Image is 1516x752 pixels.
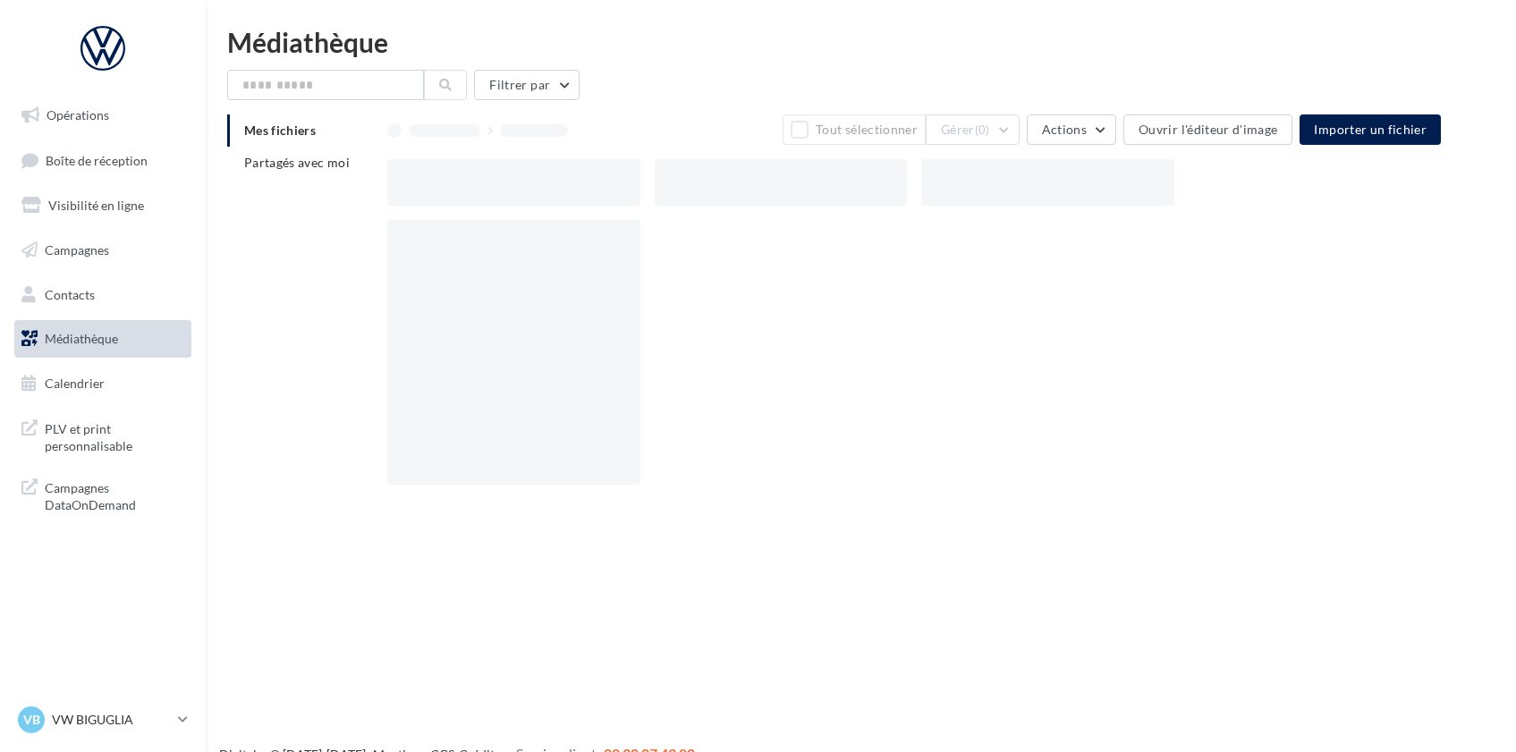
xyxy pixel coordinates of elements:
[45,331,118,346] span: Médiathèque
[975,123,990,137] span: (0)
[23,711,40,729] span: VB
[11,320,195,358] a: Médiathèque
[926,114,1020,145] button: Gérer(0)
[244,123,316,138] span: Mes fichiers
[47,107,109,123] span: Opérations
[11,365,195,402] a: Calendrier
[783,114,926,145] button: Tout sélectionner
[11,141,195,180] a: Boîte de réception
[52,711,171,729] p: VW BIGUGLIA
[11,232,195,269] a: Campagnes
[1042,122,1087,137] span: Actions
[45,286,95,301] span: Contacts
[11,410,195,462] a: PLV et print personnalisable
[11,276,195,314] a: Contacts
[1300,114,1441,145] button: Importer un fichier
[244,155,350,170] span: Partagés avec moi
[11,469,195,521] a: Campagnes DataOnDemand
[46,152,148,167] span: Boîte de réception
[48,198,144,213] span: Visibilité en ligne
[1027,114,1116,145] button: Actions
[1314,122,1427,137] span: Importer un fichier
[11,187,195,224] a: Visibilité en ligne
[45,242,109,258] span: Campagnes
[227,29,1495,55] div: Médiathèque
[11,97,195,134] a: Opérations
[474,70,580,100] button: Filtrer par
[1123,114,1292,145] button: Ouvrir l'éditeur d'image
[45,476,184,514] span: Campagnes DataOnDemand
[45,417,184,455] span: PLV et print personnalisable
[45,376,105,391] span: Calendrier
[14,703,191,737] a: VB VW BIGUGLIA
